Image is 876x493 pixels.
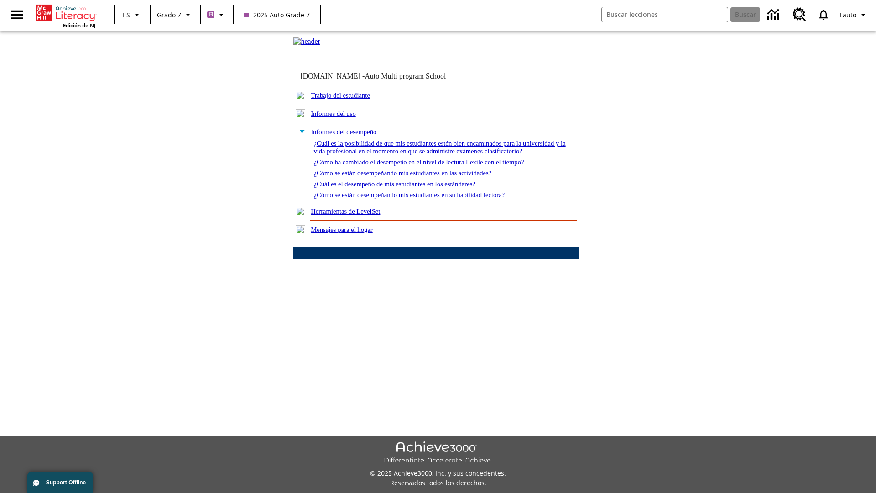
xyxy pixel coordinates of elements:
[36,3,95,29] div: Portada
[244,10,310,20] span: 2025 Auto Grade 7
[4,1,31,28] button: Abrir el menú lateral
[296,91,305,99] img: plus.gif
[311,92,370,99] a: Trabajo del estudiante
[300,72,468,80] td: [DOMAIN_NAME] -
[313,191,505,199] a: ¿Cómo se están desempeñando mis estudiantes en su habilidad lectora?
[313,169,491,177] a: ¿Cómo se están desempeñando mis estudiantes en las actividades?
[296,225,305,233] img: plus.gif
[157,10,181,20] span: Grado 7
[123,10,130,20] span: ES
[313,158,524,166] a: ¿Cómo ha cambiado el desempeño en el nivel de lectura Lexile con el tiempo?
[787,2,812,27] a: Centro de recursos, Se abrirá en una pestaña nueva.
[203,6,230,23] button: Boost El color de la clase es morado/púrpura. Cambiar el color de la clase.
[209,9,213,20] span: B
[296,207,305,215] img: plus.gif
[311,128,376,136] a: Informes del desempeño
[311,110,356,117] a: Informes del uso
[311,208,380,215] a: Herramientas de LevelSet
[313,180,475,188] a: ¿Cuál es el desempeño de mis estudiantes en los estándares?
[365,72,446,80] nobr: Auto Multi program School
[296,127,305,136] img: minus.gif
[293,37,320,46] img: header
[839,10,856,20] span: Tauto
[812,3,835,26] a: Notificaciones
[602,7,728,22] input: Buscar campo
[313,140,565,155] a: ¿Cuál es la posibilidad de que mis estudiantes estén bien encaminados para la universidad y la vi...
[46,479,86,486] span: Support Offline
[27,472,93,493] button: Support Offline
[118,6,147,23] button: Lenguaje: ES, Selecciona un idioma
[63,22,95,29] span: Edición de NJ
[153,6,197,23] button: Grado: Grado 7, Elige un grado
[296,109,305,117] img: plus.gif
[311,226,373,233] a: Mensajes para el hogar
[835,6,872,23] button: Perfil/Configuración
[384,441,492,465] img: Achieve3000 Differentiate Accelerate Achieve
[762,2,787,27] a: Centro de información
